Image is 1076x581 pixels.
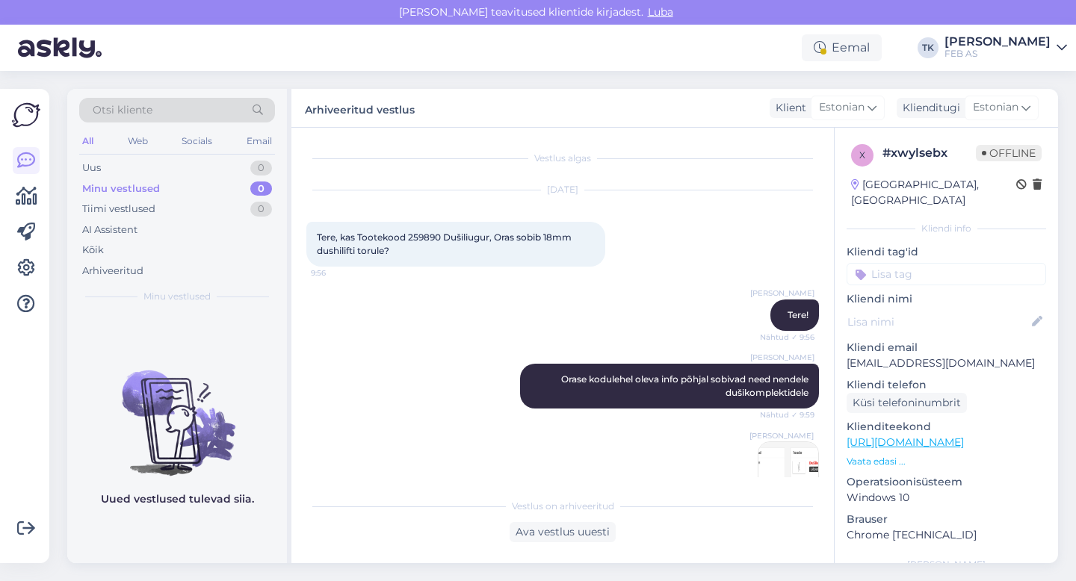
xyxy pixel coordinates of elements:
span: Estonian [973,99,1018,116]
div: Klienditugi [897,100,960,116]
div: 0 [250,202,272,217]
div: FEB AS [944,48,1051,60]
p: Operatsioonisüsteem [847,474,1046,490]
p: [EMAIL_ADDRESS][DOMAIN_NAME] [847,355,1046,371]
input: Lisa tag [847,263,1046,285]
span: 9:56 [311,267,367,279]
div: [DATE] [306,183,819,196]
span: Otsi kliente [93,102,152,118]
label: Arhiveeritud vestlus [305,98,415,118]
div: Eemal [802,34,882,61]
span: x [859,149,865,161]
span: Orase kodulehel oleva info põhjal sobivad need nendele dušikomplektidele [561,373,811,398]
img: No chats [67,344,287,478]
p: Klienditeekond [847,419,1046,435]
div: Arhiveeritud [82,264,143,279]
div: [PERSON_NAME] [847,558,1046,571]
span: Tere! [788,309,808,320]
span: Luba [643,5,678,19]
input: Lisa nimi [847,314,1029,330]
span: Offline [976,145,1042,161]
div: Tiimi vestlused [82,202,155,217]
div: 0 [250,161,272,175]
p: Kliendi email [847,340,1046,355]
span: Vestlus on arhiveeritud [512,500,614,513]
div: TK [918,37,939,58]
img: Askly Logo [12,101,40,129]
span: Minu vestlused [143,290,211,303]
div: 0 [250,181,272,196]
div: Klient [770,100,806,116]
p: Vaata edasi ... [847,455,1046,468]
span: Nähtud ✓ 9:59 [758,409,814,420]
p: Windows 10 [847,490,1046,506]
div: Socials [179,131,215,151]
a: [URL][DOMAIN_NAME] [847,435,964,449]
p: Chrome [TECHNICAL_ID] [847,527,1046,543]
div: AI Assistent [82,223,137,237]
div: Vestlus algas [306,152,819,165]
p: Brauser [847,512,1046,527]
span: Estonian [819,99,865,116]
div: [PERSON_NAME] [944,36,1051,48]
div: All [79,131,96,151]
p: Uued vestlused tulevad siia. [101,491,254,507]
span: Nähtud ✓ 9:56 [758,332,814,343]
div: Uus [82,161,101,175]
div: Email [244,131,275,151]
img: Attachment [758,442,818,502]
span: Tere, kas Tootekood 259890 Dušiliugur, Oras sobib 18mm dushilifti torule? [317,232,574,256]
div: Minu vestlused [82,181,160,196]
p: Kliendi nimi [847,291,1046,307]
div: [GEOGRAPHIC_DATA], [GEOGRAPHIC_DATA] [851,177,1016,208]
span: [PERSON_NAME] [749,430,814,441]
div: Kliendi info [847,222,1046,235]
div: Küsi telefoninumbrit [847,393,967,413]
div: Kõik [82,243,104,258]
p: Kliendi telefon [847,377,1046,393]
a: [PERSON_NAME]FEB AS [944,36,1067,60]
span: [PERSON_NAME] [750,352,814,363]
span: [PERSON_NAME] [750,288,814,299]
div: # xwylsebx [882,144,976,162]
div: Ava vestlus uuesti [510,522,616,542]
p: Kliendi tag'id [847,244,1046,260]
div: Web [125,131,151,151]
